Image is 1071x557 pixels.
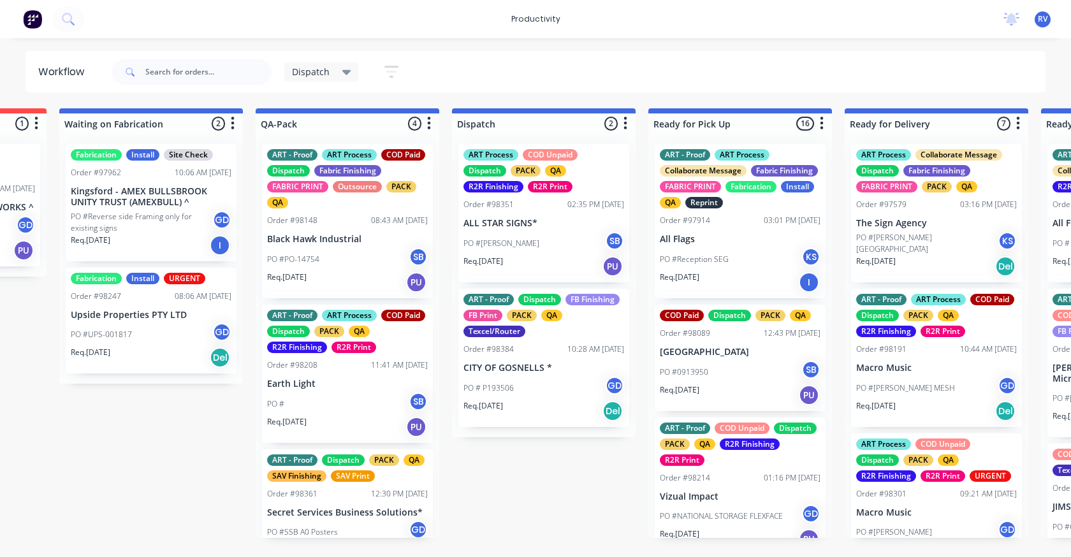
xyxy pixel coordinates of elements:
[725,181,776,192] div: Fabrication
[267,507,428,518] p: Secret Services Business Solutions*
[856,363,1017,373] p: Macro Music
[799,272,819,293] div: I
[507,310,537,321] div: PACK
[938,310,959,321] div: QA
[164,273,205,284] div: URGENT
[856,326,916,337] div: R2R Finishing
[463,218,624,229] p: ALL STAR SIGNS*
[267,271,307,283] p: Req. [DATE]
[856,199,907,210] div: Order #97579
[314,326,344,337] div: PACK
[409,392,428,411] div: SB
[71,273,122,284] div: Fabrication
[851,289,1022,427] div: ART - ProofART ProcessCOD PaidDispatchPACKQAR2R FinishingR2R PrintOrder #9819110:44 AM [DATE]Macr...
[856,344,907,355] div: Order #98191
[71,235,110,246] p: Req. [DATE]
[518,294,561,305] div: Dispatch
[331,470,375,482] div: SAV Print
[921,470,965,482] div: R2R Print
[175,291,231,302] div: 08:06 AM [DATE]
[655,305,826,411] div: COD PaidDispatchPACKQAOrder #9808912:43 PM [DATE][GEOGRAPHIC_DATA]PO #0913950SBReq.[DATE]PU
[660,254,729,265] p: PO #Reception SEG
[463,294,514,305] div: ART - Proof
[790,310,811,321] div: QA
[856,400,896,412] p: Req. [DATE]
[409,247,428,266] div: SB
[463,149,518,161] div: ART Process
[463,363,624,373] p: CITY OF GOSNELLS *
[660,472,710,484] div: Order #98214
[764,215,820,226] div: 03:01 PM [DATE]
[956,181,977,192] div: QA
[715,423,769,434] div: COD Unpaid
[764,472,820,484] div: 01:16 PM [DATE]
[660,215,710,226] div: Order #97914
[856,256,896,267] p: Req. [DATE]
[71,310,231,321] p: Upside Properties PTY LTD
[685,197,723,208] div: Reprint
[71,149,122,161] div: Fabrication
[720,438,780,450] div: R2R Finishing
[605,376,624,395] div: GD
[458,144,629,282] div: ART ProcessCOD UnpaidDispatchPACKQAR2R FinishingR2R PrintOrder #9835102:35 PM [DATE]ALL STAR SIGN...
[463,238,539,249] p: PO #[PERSON_NAME]
[660,510,783,522] p: PO #NATIONAL STORAGE FLEXFACE
[71,186,231,208] p: Kingsford - AMEX BULLSBROOK UNITY TRUST (AMEXBULL) ^
[262,144,433,298] div: ART - ProofART ProcessCOD PaidDispatchFabric FinishingFABRIC PRINTOutsourcePACKQAOrder #9814808:4...
[371,488,428,500] div: 12:30 PM [DATE]
[565,294,620,305] div: FB Finishing
[322,149,377,161] div: ART Process
[262,305,433,443] div: ART - ProofART ProcessCOD PaidDispatchPACKQAR2R FinishingR2R PrintOrder #9820811:41 AM [DATE]Eart...
[602,256,623,277] div: PU
[915,149,1002,161] div: Collaborate Message
[1038,13,1047,25] span: RV
[922,181,952,192] div: PACK
[960,488,1017,500] div: 09:21 AM [DATE]
[660,423,710,434] div: ART - Proof
[856,454,899,466] div: Dispatch
[267,359,317,371] div: Order #98208
[267,488,317,500] div: Order #98361
[463,181,523,192] div: R2R Finishing
[856,438,911,450] div: ART Process
[369,454,399,466] div: PACK
[210,347,230,368] div: Del
[463,382,514,394] p: PO # P193506
[801,247,820,266] div: KS
[66,268,237,374] div: FabricationInstallURGENTOrder #9824708:06 AM [DATE]Upside Properties PTY LTDPO #UPS-001817GDReq.[...
[660,197,681,208] div: QA
[267,234,428,245] p: Black Hawk Industrial
[175,167,231,178] div: 10:06 AM [DATE]
[528,181,572,192] div: R2R Print
[267,398,284,410] p: PO #
[856,382,955,394] p: PO #[PERSON_NAME] MESH
[856,488,907,500] div: Order #98301
[267,342,327,353] div: R2R Finishing
[660,438,690,450] div: PACK
[164,149,213,161] div: Site Check
[903,310,933,321] div: PACK
[406,272,426,293] div: PU
[463,310,502,321] div: FB Print
[71,211,212,234] p: PO #Reverse side Framing only for existing signs
[970,470,1011,482] div: URGENT
[799,385,819,405] div: PU
[660,271,699,283] p: Req. [DATE]
[523,149,578,161] div: COD Unpaid
[126,273,159,284] div: Install
[998,231,1017,250] div: KS
[660,366,708,378] p: PO #0913950
[799,529,819,549] div: PU
[267,215,317,226] div: Order #98148
[751,165,818,177] div: Fabric Finishing
[267,149,317,161] div: ART - Proof
[38,64,91,80] div: Workflow
[856,218,1017,229] p: The Sign Agency
[267,470,326,482] div: SAV Finishing
[13,240,34,261] div: PU
[921,326,965,337] div: R2R Print
[567,199,624,210] div: 02:35 PM [DATE]
[212,210,231,229] div: GD
[541,310,562,321] div: QA
[267,326,310,337] div: Dispatch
